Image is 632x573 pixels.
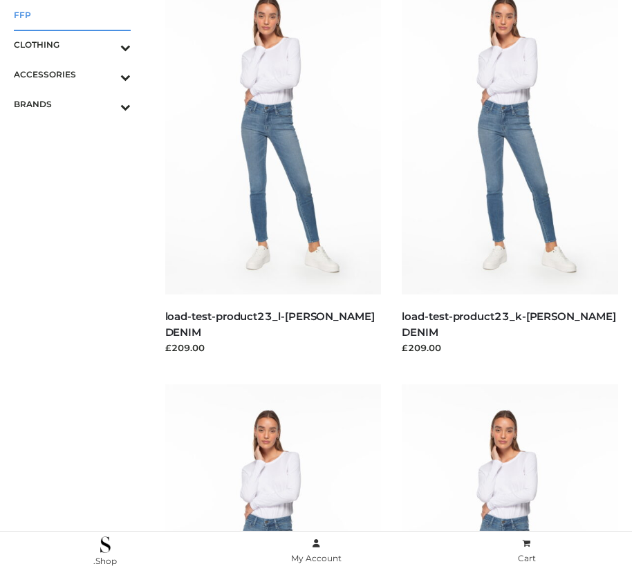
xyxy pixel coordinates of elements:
[402,310,615,339] a: load-test-product23_k-[PERSON_NAME] DENIM
[14,7,131,23] span: FFP
[14,37,131,53] span: CLOTHING
[165,341,382,355] div: £209.00
[14,59,131,89] a: ACCESSORIESToggle Submenu
[82,59,131,89] button: Toggle Submenu
[518,553,536,563] span: Cart
[82,89,131,119] button: Toggle Submenu
[14,89,131,119] a: BRANDSToggle Submenu
[100,536,111,553] img: .Shop
[82,30,131,59] button: Toggle Submenu
[402,341,618,355] div: £209.00
[14,30,131,59] a: CLOTHINGToggle Submenu
[291,553,342,563] span: My Account
[93,556,117,566] span: .Shop
[421,536,632,567] a: Cart
[14,96,131,112] span: BRANDS
[14,66,131,82] span: ACCESSORIES
[211,536,422,567] a: My Account
[165,310,375,339] a: load-test-product23_l-[PERSON_NAME] DENIM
